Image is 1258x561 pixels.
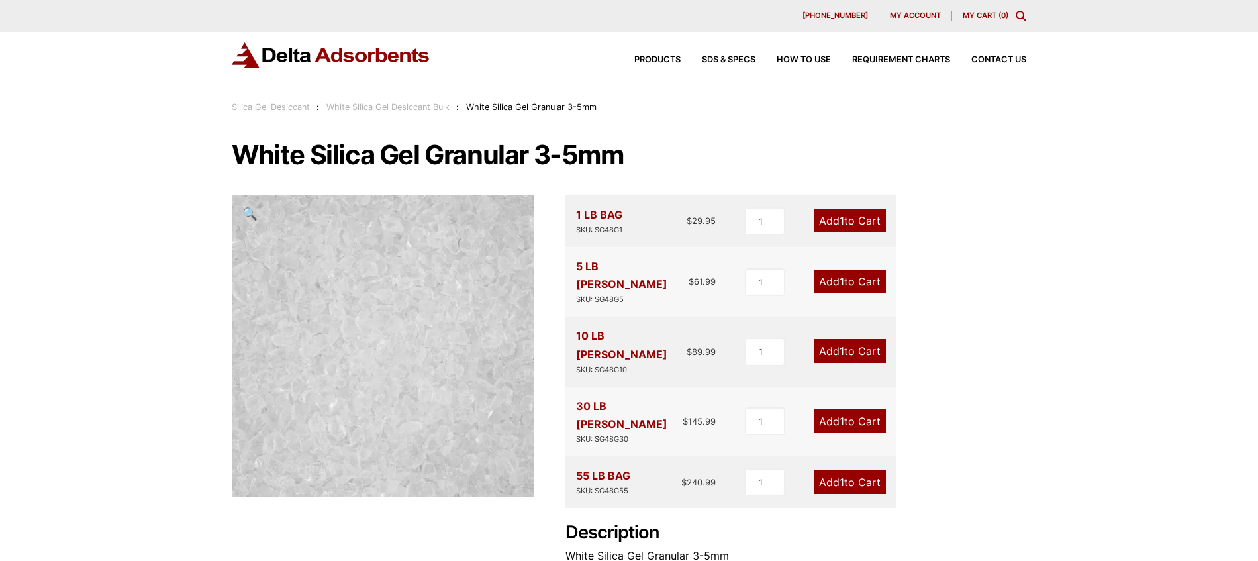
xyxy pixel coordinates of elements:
bdi: 89.99 [687,346,716,357]
a: Add1to Cart [814,270,886,293]
h2: Description [565,522,1026,544]
span: White Silica Gel Granular 3-5mm [466,102,597,112]
span: : [456,102,459,112]
div: 55 LB BAG [576,467,630,497]
bdi: 240.99 [681,477,716,487]
span: 1 [840,476,844,489]
a: Contact Us [950,56,1026,64]
div: 1 LB BAG [576,206,622,236]
span: $ [689,276,694,287]
a: White Silica Gel Desiccant Bulk [326,102,450,112]
a: My account [879,11,952,21]
span: 1 [840,275,844,288]
div: SKU: SG48G5 [576,293,689,306]
span: SDS & SPECS [702,56,755,64]
span: Products [634,56,681,64]
span: $ [683,416,688,427]
img: Delta Adsorbents [232,42,430,68]
a: White Silica Gel Granular 3-5mm [232,338,534,352]
a: Silica Gel Desiccant [232,102,310,112]
span: Contact Us [971,56,1026,64]
div: SKU: SG48G30 [576,433,683,446]
span: Requirement Charts [852,56,950,64]
span: $ [687,346,692,357]
span: $ [687,215,692,226]
span: 1 [840,415,844,428]
div: 5 LB [PERSON_NAME] [576,258,689,306]
a: Add1to Cart [814,409,886,433]
a: Add1to Cart [814,339,886,363]
span: : [316,102,319,112]
a: SDS & SPECS [681,56,755,64]
a: [PHONE_NUMBER] [792,11,879,21]
span: How to Use [777,56,831,64]
div: SKU: SG48G10 [576,364,687,376]
bdi: 145.99 [683,416,716,427]
div: SKU: SG48G55 [576,485,630,497]
div: 10 LB [PERSON_NAME] [576,327,687,376]
a: Requirement Charts [831,56,950,64]
span: 0 [1001,11,1006,20]
span: My account [890,12,941,19]
span: 1 [840,214,844,227]
bdi: 29.95 [687,215,716,226]
a: Products [613,56,681,64]
bdi: 61.99 [689,276,716,287]
img: White Silica Gel Granular 3-5mm [232,195,534,497]
a: My Cart (0) [963,11,1008,20]
span: $ [681,477,687,487]
div: Toggle Modal Content [1016,11,1026,21]
div: 30 LB [PERSON_NAME] [576,397,683,446]
span: 🔍 [242,206,258,221]
a: Add1to Cart [814,209,886,232]
span: 1 [840,344,844,358]
a: How to Use [755,56,831,64]
a: Add1to Cart [814,470,886,494]
a: View full-screen image gallery [232,195,268,232]
div: SKU: SG48G1 [576,224,622,236]
span: [PHONE_NUMBER] [802,12,868,19]
h1: White Silica Gel Granular 3-5mm [232,141,1026,169]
